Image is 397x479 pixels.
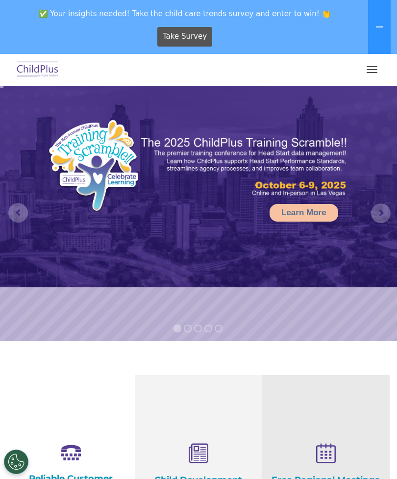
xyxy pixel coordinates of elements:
[270,204,338,222] a: Learn More
[4,450,28,474] button: Cookies Settings
[163,28,207,45] span: Take Survey
[157,27,213,47] a: Take Survey
[15,58,61,81] img: ChildPlus by Procare Solutions
[348,432,397,479] iframe: Chat Widget
[4,4,366,23] span: ✅ Your insights needed! Take the child care trends survey and enter to win! 👏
